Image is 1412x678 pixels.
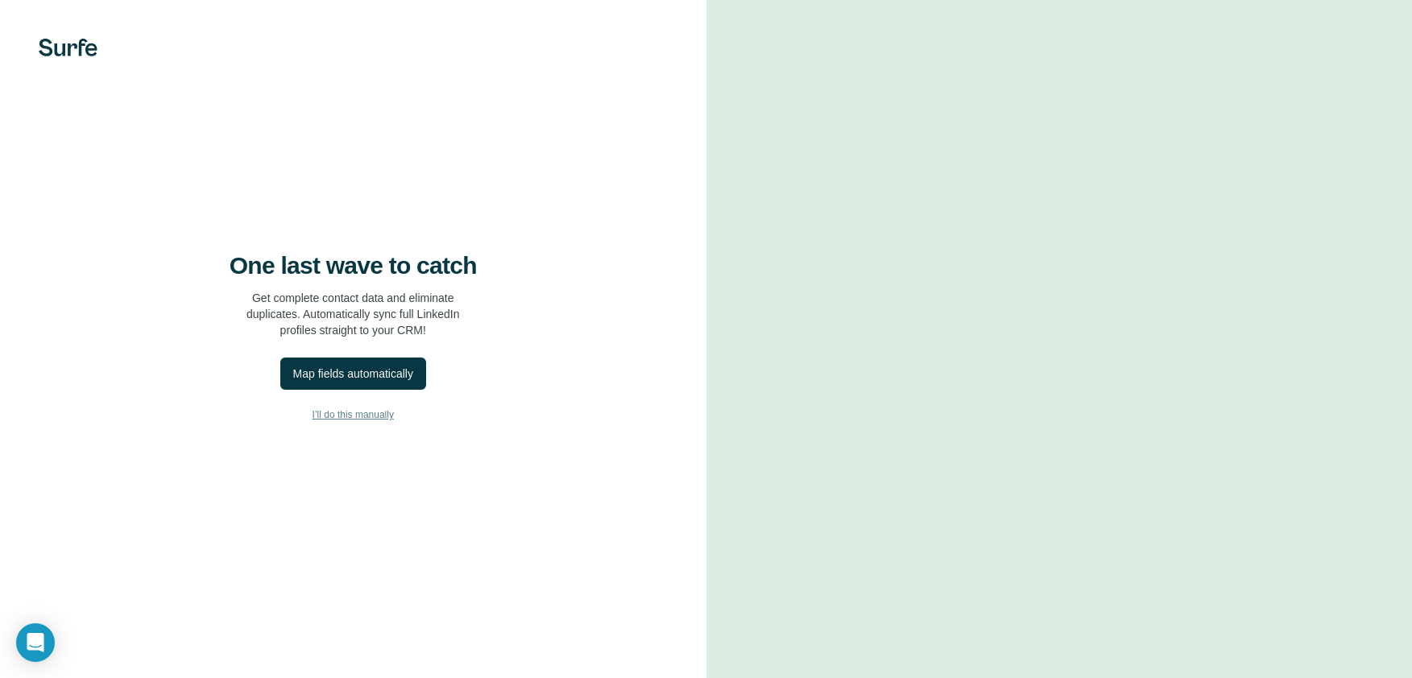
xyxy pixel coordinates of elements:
[39,39,97,56] img: Surfe's logo
[16,623,55,662] div: Open Intercom Messenger
[280,358,426,390] button: Map fields automatically
[313,407,394,422] span: I’ll do this manually
[32,403,674,427] button: I’ll do this manually
[230,251,477,280] h4: One last wave to catch
[293,366,413,382] div: Map fields automatically
[246,290,460,338] p: Get complete contact data and eliminate duplicates. Automatically sync full LinkedIn profiles str...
